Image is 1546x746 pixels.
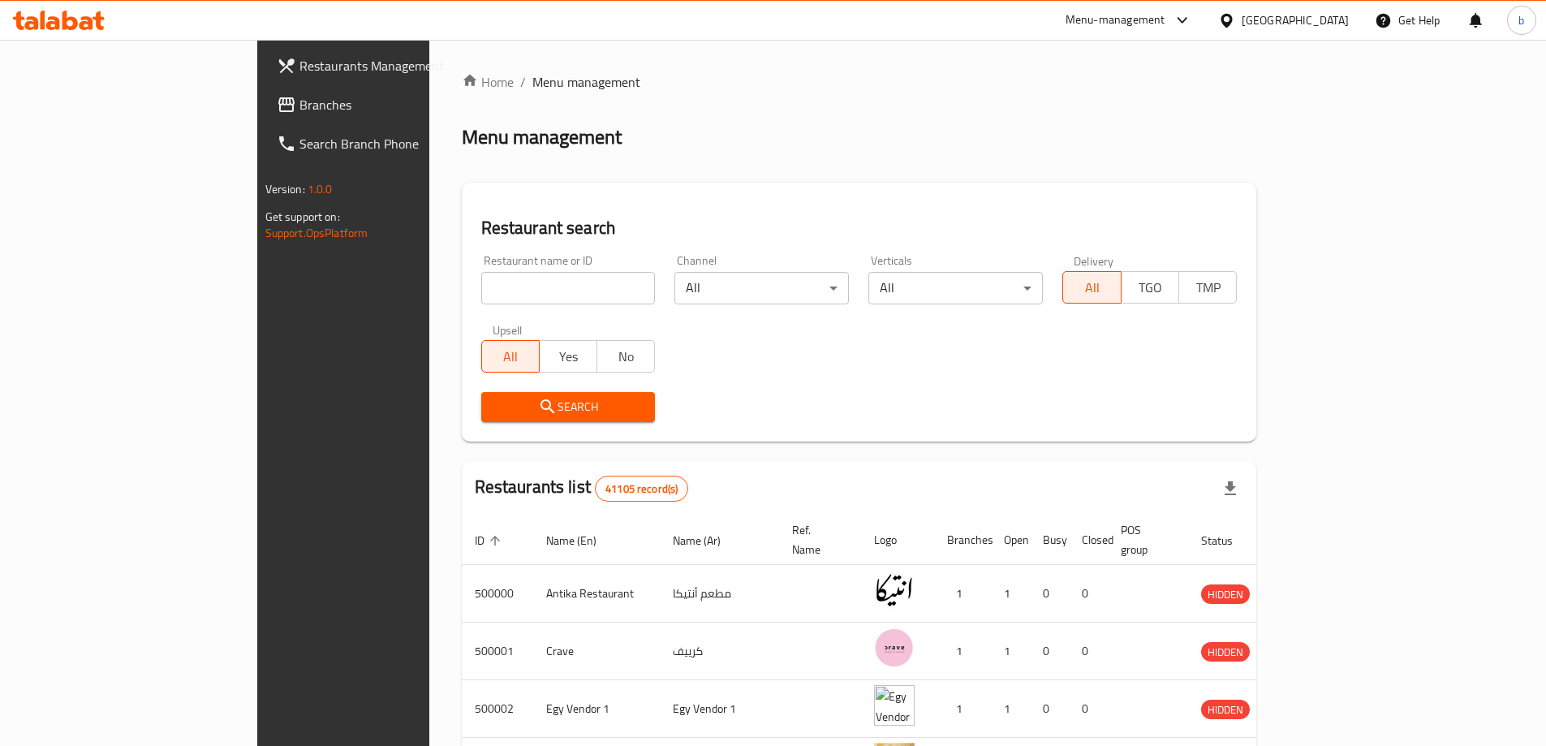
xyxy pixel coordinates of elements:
div: Total records count [595,476,688,502]
a: Restaurants Management [264,46,515,85]
td: 1 [934,623,991,680]
td: 1 [991,565,1030,623]
th: Open [991,515,1030,565]
span: b [1518,11,1524,29]
td: 1 [934,565,991,623]
img: Antika Restaurant [874,570,915,610]
div: All [674,272,849,304]
td: كرييف [660,623,779,680]
span: No [604,345,648,369]
button: TMP [1178,271,1237,304]
h2: Menu management [462,124,622,150]
div: HIDDEN [1201,642,1250,662]
td: مطعم أنتيكا [660,565,779,623]
td: 0 [1030,623,1069,680]
td: Egy Vendor 1 [533,680,660,738]
img: Egy Vendor 1 [874,685,915,726]
span: TGO [1128,276,1173,300]
span: All [489,345,533,369]
div: HIDDEN [1201,584,1250,604]
td: Egy Vendor 1 [660,680,779,738]
span: Get support on: [265,206,340,227]
li: / [520,72,526,92]
a: Search Branch Phone [264,124,515,163]
span: 1.0.0 [308,179,333,200]
span: HIDDEN [1201,585,1250,604]
th: Closed [1069,515,1108,565]
button: All [1062,271,1121,304]
td: Antika Restaurant [533,565,660,623]
h2: Restaurants list [475,475,689,502]
span: Menu management [532,72,640,92]
span: Yes [546,345,591,369]
td: Crave [533,623,660,680]
span: Search [494,397,643,417]
span: Search Branch Phone [299,134,502,153]
button: Yes [539,340,597,373]
td: 1 [991,680,1030,738]
button: TGO [1121,271,1179,304]
span: HIDDEN [1201,643,1250,662]
span: Status [1201,531,1254,550]
button: All [481,340,540,373]
span: Name (Ar) [673,531,742,550]
span: Ref. Name [792,520,842,559]
td: 1 [934,680,991,738]
button: Search [481,392,656,422]
th: Busy [1030,515,1069,565]
td: 0 [1069,565,1108,623]
a: Support.OpsPlatform [265,222,368,244]
span: HIDDEN [1201,701,1250,719]
button: No [596,340,655,373]
img: Crave [874,627,915,668]
span: 41105 record(s) [596,481,687,497]
td: 0 [1030,565,1069,623]
td: 0 [1069,680,1108,738]
td: 0 [1069,623,1108,680]
input: Search for restaurant name or ID.. [481,272,656,304]
nav: breadcrumb [462,72,1257,92]
h2: Restaurant search [481,216,1238,240]
div: [GEOGRAPHIC_DATA] [1242,11,1349,29]
span: POS group [1121,520,1169,559]
div: Menu-management [1066,11,1165,30]
div: Export file [1211,469,1250,508]
span: Restaurants Management [299,56,502,75]
div: All [868,272,1043,304]
span: ID [475,531,506,550]
span: Branches [299,95,502,114]
span: All [1070,276,1114,300]
label: Upsell [493,324,523,335]
th: Logo [861,515,934,565]
th: Branches [934,515,991,565]
td: 0 [1030,680,1069,738]
span: Name (En) [546,531,618,550]
span: TMP [1186,276,1230,300]
a: Branches [264,85,515,124]
span: Version: [265,179,305,200]
label: Delivery [1074,255,1114,266]
td: 1 [991,623,1030,680]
